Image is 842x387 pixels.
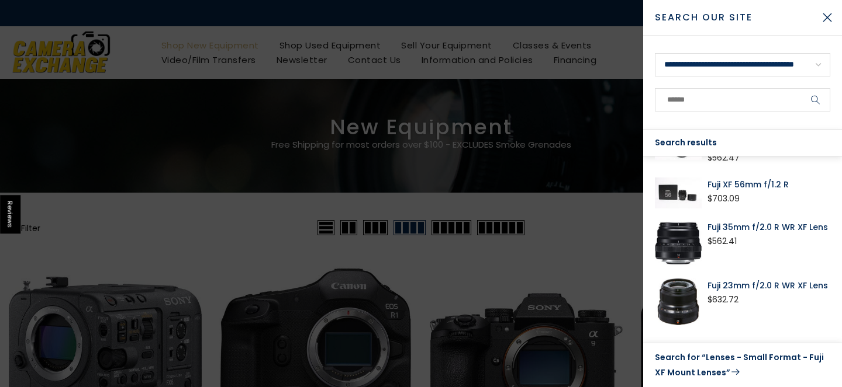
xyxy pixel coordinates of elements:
img: Fuji 23mm f/2.0 R WR XF Lens Lenses - Small Format - Fuji XF Mount Lenses Fuji PRO8874 [655,278,702,325]
div: Search results [643,130,842,156]
a: Search for “Lenses - Small Format - Fuji XF Mount Lenses” [655,350,830,380]
div: $632.72 [708,292,739,307]
a: Fuji 23mm f/2.0 R WR XF Lens [708,278,830,292]
img: Fuji 35mm f/2.0 R WR XF Lens Lenses - Small Format - Fuji XF Mount Lenses Fuji PRO5444 [655,220,702,267]
button: Close Search [813,3,842,32]
a: Fuji XF 56mm f/1.2 R [708,177,830,191]
div: $562.41 [708,234,737,249]
a: Fuji 35mm f/2.0 R WR XF Lens [708,220,830,234]
div: $703.09 [708,191,740,206]
span: Search Our Site [655,11,813,25]
div: $562.47 [708,151,740,165]
img: Fuji XF 56mm f/1.2 R Lenses Small Format - Fuji XF Mount Lenses Fujifilm 48A01111 [655,177,702,208]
